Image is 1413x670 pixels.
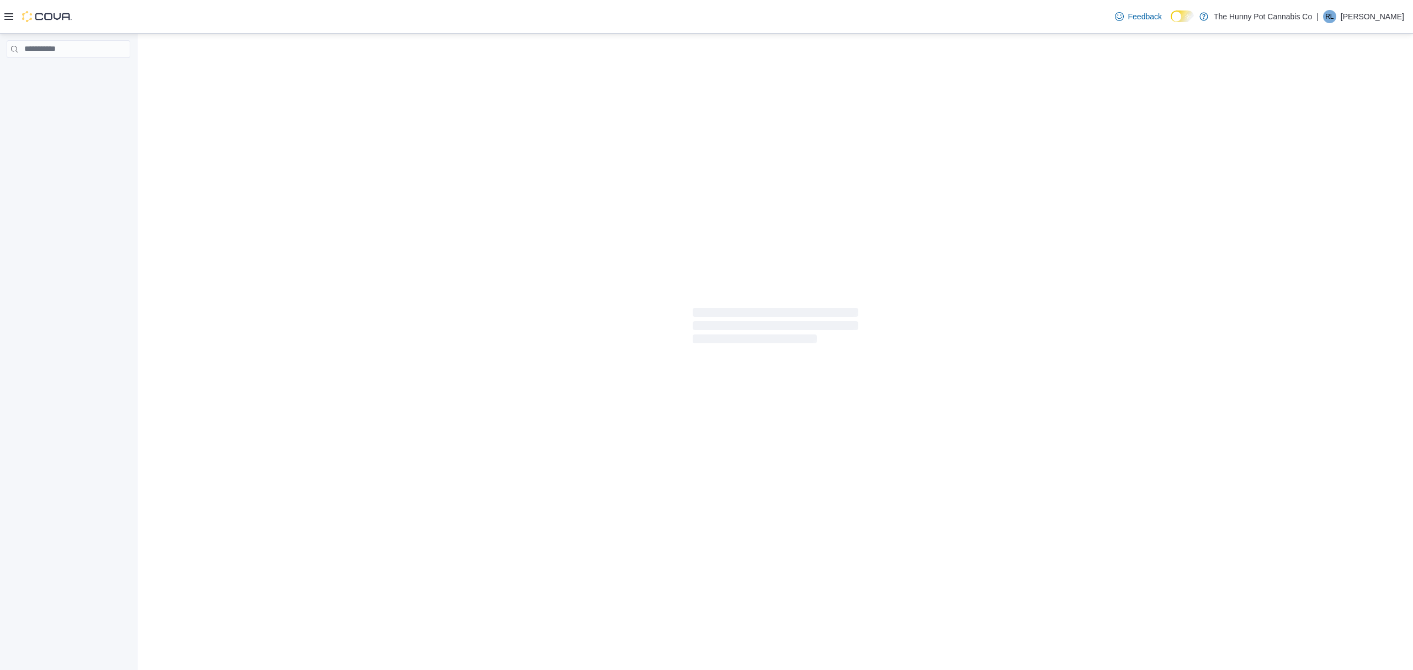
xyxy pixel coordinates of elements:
p: The Hunny Pot Cannabis Co [1214,10,1312,23]
a: Feedback [1111,6,1166,28]
nav: Complex example [7,60,130,87]
p: | [1316,10,1319,23]
span: Loading [693,310,858,345]
input: Dark Mode [1171,10,1194,22]
p: [PERSON_NAME] [1341,10,1404,23]
span: Feedback [1128,11,1162,22]
img: Cova [22,11,72,22]
span: RL [1325,10,1334,23]
div: Rikki Lynch [1323,10,1336,23]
